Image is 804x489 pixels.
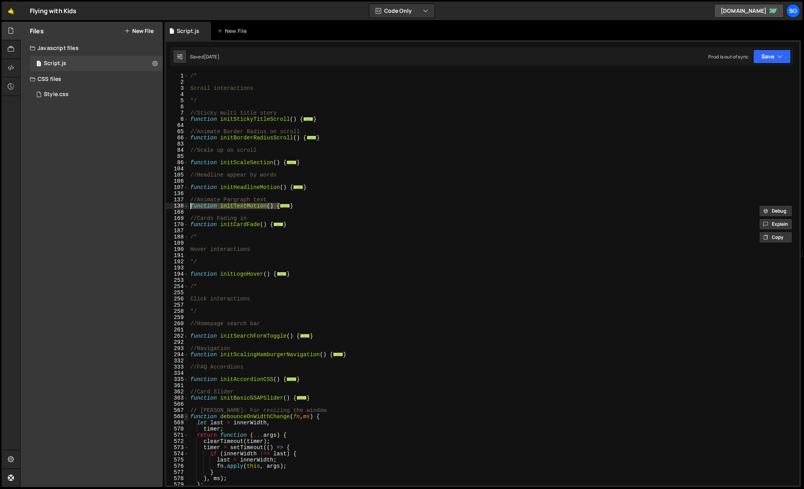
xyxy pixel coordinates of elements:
div: 5 [166,98,189,104]
div: 137 [166,197,189,203]
span: ... [273,222,283,226]
div: 333 [166,364,189,370]
div: Prod is out of sync [708,53,749,60]
div: Javascript files [21,40,163,56]
span: ... [286,160,297,165]
div: 573 [166,444,189,451]
div: Flying with Kids [30,6,77,15]
div: 105 [166,172,189,178]
div: 170 [166,221,189,228]
div: 255 [166,290,189,296]
span: ... [306,136,316,140]
div: 3 [166,85,189,91]
div: 362 [166,389,189,395]
div: Script.js [177,27,199,35]
button: Debug [759,205,792,217]
div: 191 [166,252,189,259]
div: 260 [166,321,189,327]
div: 253 [166,277,189,283]
button: New File [124,28,154,34]
div: Saved [190,53,219,60]
button: Explain [759,218,792,230]
div: 572 [166,438,189,444]
div: 293 [166,345,189,352]
span: 1 [36,61,41,67]
div: 7 [166,110,189,116]
div: 574 [166,451,189,457]
div: 65 [166,129,189,135]
button: Copy [759,232,792,243]
div: 569 [166,420,189,426]
div: 84 [166,147,189,153]
div: 2 [166,79,189,85]
h2: Files [30,27,44,35]
div: 66 [166,135,189,141]
div: 334 [166,370,189,376]
div: 567 [166,407,189,414]
div: 192 [166,259,189,265]
div: 6 [166,104,189,110]
div: 168 [166,209,189,215]
div: 169 [166,215,189,221]
span: ... [303,117,313,121]
span: ... [280,204,290,208]
div: 254 [166,283,189,290]
div: 363 [166,395,189,401]
div: 64 [166,122,189,129]
div: 138 [166,203,189,209]
div: 85 [166,153,189,160]
div: 579 [166,482,189,488]
div: CSS files [21,71,163,87]
div: 136 [166,190,189,197]
div: 8 [166,116,189,122]
a: 🤙 [2,2,21,20]
div: Style.css [44,91,69,98]
div: 1 [166,73,189,79]
div: 187 [166,228,189,234]
div: 257 [166,302,189,308]
div: 292 [166,339,189,345]
div: 577 [166,469,189,475]
div: 189 [166,240,189,246]
div: 566 [166,401,189,407]
div: 194 [166,271,189,277]
div: 570 [166,426,189,432]
a: SO [786,4,800,18]
button: Code Only [369,4,435,18]
div: 294 [166,352,189,358]
div: Script.js [44,60,66,67]
div: 575 [166,457,189,463]
div: 190 [166,246,189,252]
div: 188 [166,234,189,240]
div: 256 [166,296,189,302]
a: [DOMAIN_NAME] [714,4,784,18]
div: 568 [166,414,189,420]
div: 86 [166,160,189,166]
span: ... [297,396,307,400]
div: 335 [166,376,189,383]
span: ... [333,352,343,357]
div: 578 [166,475,189,482]
div: 259 [166,314,189,321]
div: New File [217,27,250,35]
div: 332 [166,358,189,364]
div: 15869/43637.css [30,87,163,102]
div: 258 [166,308,189,314]
div: 361 [166,383,189,389]
span: ... [293,185,303,189]
div: 571 [166,432,189,438]
div: 193 [166,265,189,271]
div: 106 [166,178,189,184]
div: 262 [166,333,189,339]
span: ... [276,272,286,276]
div: 107 [166,184,189,190]
span: ... [300,334,310,338]
div: 576 [166,463,189,469]
span: ... [286,377,297,381]
div: 4 [166,91,189,98]
div: 83 [166,141,189,147]
div: [DATE] [204,53,219,60]
div: 261 [166,327,189,333]
div: 104 [166,166,189,172]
